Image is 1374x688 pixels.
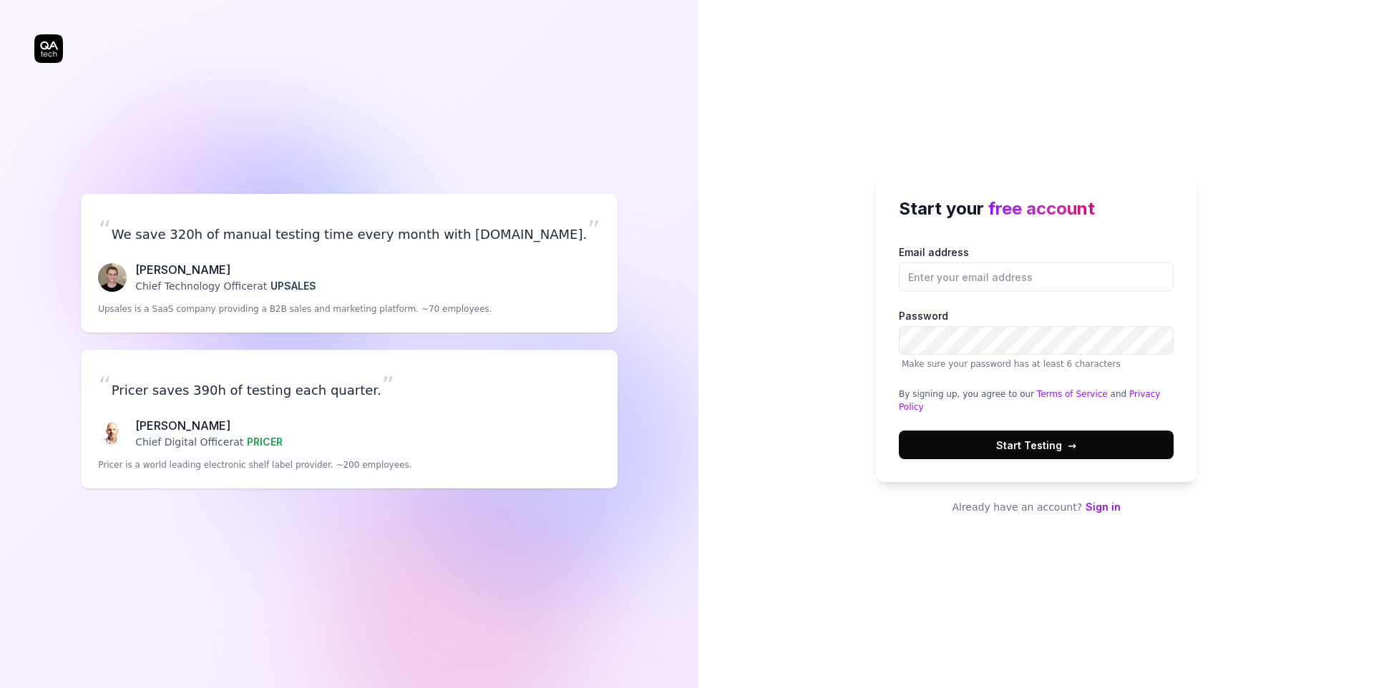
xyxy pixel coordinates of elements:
label: Email address [899,245,1174,291]
span: ” [381,371,395,400]
a: Sign in [1086,501,1121,513]
span: ” [587,215,600,245]
span: PRICER [247,436,283,448]
span: UPSALES [271,280,316,292]
p: Upsales is a SaaS company providing a B2B sales and marketing platform. ~70 employees. [98,303,492,315]
span: “ [98,371,112,400]
input: PasswordMake sure your password has at least 6 characters [899,326,1174,355]
a: “Pricer saves 390h of testing each quarter.”Chris Chalkitis[PERSON_NAME]Chief Digital Officerat P... [81,350,618,488]
div: By signing up, you agree to our and [899,388,1174,413]
h2: Start your [899,196,1174,222]
p: Pricer is a world leading electronic shelf label provider. ~200 employees. [98,458,411,471]
span: Start Testing [996,438,1076,453]
button: Start Testing→ [899,431,1174,459]
p: We save 320h of manual testing time every month with [DOMAIN_NAME]. [98,211,600,250]
label: Password [899,308,1174,370]
p: Chief Digital Officer at [135,434,283,450]
span: free account [988,198,1095,219]
p: [PERSON_NAME] [135,261,316,278]
span: Make sure your password has at least 6 characters [902,359,1121,369]
span: → [1068,438,1076,453]
a: Terms of Service [1037,389,1108,399]
p: Pricer saves 390h of testing each quarter. [98,367,600,406]
p: Chief Technology Officer at [135,278,316,294]
img: Fredrik Seidl [98,263,127,292]
img: Chris Chalkitis [98,419,127,448]
input: Email address [899,262,1174,291]
p: Already have an account? [876,499,1197,515]
a: “We save 320h of manual testing time every month with [DOMAIN_NAME].”Fredrik Seidl[PERSON_NAME]Ch... [81,194,618,333]
p: [PERSON_NAME] [135,417,283,434]
span: “ [98,215,112,245]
